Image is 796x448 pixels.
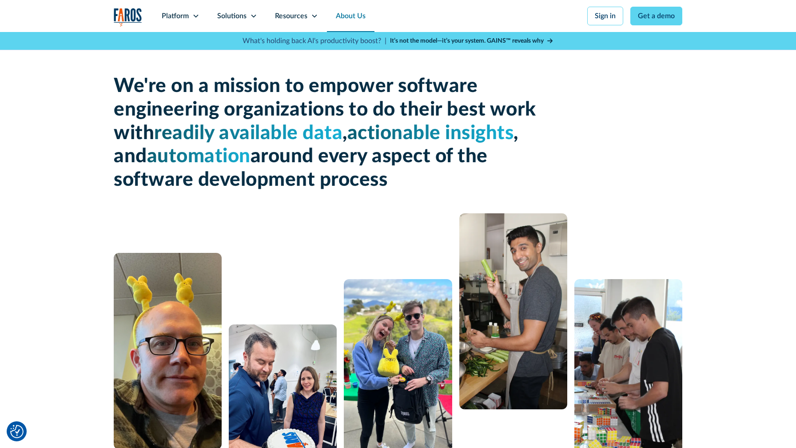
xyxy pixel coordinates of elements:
p: What's holding back AI's productivity boost? | [243,36,386,46]
img: Logo of the analytics and reporting company Faros. [114,8,142,26]
div: Resources [275,11,307,21]
span: actionable insights [347,124,514,143]
strong: It’s not the model—it’s your system. GAINS™ reveals why [390,38,544,44]
img: man cooking with celery [459,213,567,409]
img: Revisit consent button [10,425,24,438]
span: readily available data [154,124,342,143]
a: home [114,8,142,26]
a: Get a demo [630,7,682,25]
a: It’s not the model—it’s your system. GAINS™ reveals why [390,36,553,46]
a: Sign in [587,7,623,25]
div: Solutions [217,11,247,21]
button: Cookie Settings [10,425,24,438]
div: Platform [162,11,189,21]
span: automation [147,147,251,166]
h1: We're on a mission to empower software engineering organizations to do their best work with , , a... [114,75,540,192]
